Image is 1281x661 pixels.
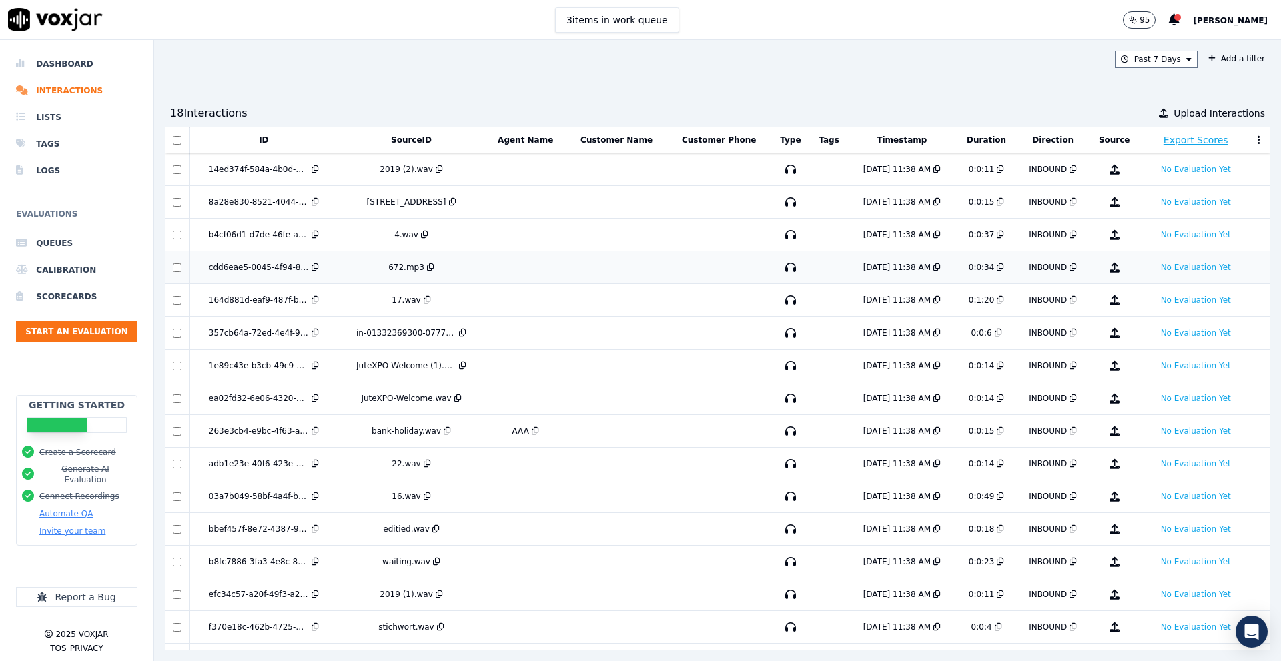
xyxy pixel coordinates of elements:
button: Export Scores [1164,133,1228,147]
button: No Evaluation Yet [1156,554,1236,570]
div: JuteXPO-Welcome (1).wav [356,360,456,371]
button: No Evaluation Yet [1156,325,1236,341]
button: No Evaluation Yet [1156,292,1236,308]
div: cdd6eae5-0045-4f94-8555-de9ecd718479 [209,262,309,273]
div: ea02fd32-6e06-4320-99e5-31b3b6f5f8e7 [209,393,309,404]
img: voxjar logo [8,8,103,31]
div: INBOUND [1029,491,1067,502]
div: 0:0:11 [969,589,995,600]
div: 0:0:14 [969,458,995,469]
div: 4.wav [394,229,418,240]
div: [DATE] 11:38 AM [863,426,931,436]
button: Connect Recordings [39,491,119,502]
div: INBOUND [1029,393,1067,404]
div: 164d881d-eaf9-487f-b1ea-34c778c6716d [209,295,309,305]
button: TOS [50,643,66,654]
a: Interactions [16,77,137,104]
button: Automate QA [39,508,93,519]
div: INBOUND [1029,524,1067,534]
div: [DATE] 11:38 AM [863,589,931,600]
div: 263e3cb4-e9bc-4f63-a54d-28c4f97a5986 [209,426,309,436]
div: efc34c57-a20f-49f3-a27e-83a94164539f [209,589,309,600]
button: No Evaluation Yet [1156,161,1236,177]
button: SourceID [391,135,432,145]
div: [DATE] 11:38 AM [863,458,931,469]
button: No Evaluation Yet [1156,619,1236,635]
button: Upload Interactions [1159,107,1265,120]
a: Tags [16,131,137,157]
a: Queues [16,230,137,257]
h6: Evaluations [16,206,137,230]
div: 0:1:20 [969,295,995,305]
div: 18 Interaction s [170,105,248,121]
div: INBOUND [1029,229,1067,240]
button: No Evaluation Yet [1156,456,1236,472]
button: No Evaluation Yet [1156,259,1236,275]
button: No Evaluation Yet [1156,488,1236,504]
button: Start an Evaluation [16,321,137,342]
div: 357cb64a-72ed-4e4f-95eb-9a9f268a6367 [209,327,309,338]
button: No Evaluation Yet [1156,227,1236,243]
div: [DATE] 11:38 AM [863,197,931,207]
div: [STREET_ADDRESS] [367,197,446,207]
li: Logs [16,157,137,184]
div: 8a28e830-8521-4044-9245-c9a7494e2c88 [209,197,309,207]
div: 0:0:34 [969,262,995,273]
div: INBOUND [1029,426,1067,436]
li: Lists [16,104,137,131]
button: Duration [967,135,1006,145]
div: 2019 (2).wav [380,164,432,175]
button: 95 [1123,11,1169,29]
div: [DATE] 11:38 AM [863,262,931,273]
div: 0:0:23 [969,556,995,567]
div: [DATE] 11:38 AM [863,524,931,534]
div: bank-holiday.wav [372,426,441,436]
button: No Evaluation Yet [1156,423,1236,439]
button: 95 [1123,11,1156,29]
button: [PERSON_NAME] [1193,12,1281,28]
div: [DATE] 11:38 AM [863,327,931,338]
div: INBOUND [1029,360,1067,371]
div: 03a7b049-58bf-4a4f-be7d-7f315991c022 [209,491,309,502]
a: Calibration [16,257,137,283]
div: bbef457f-8e72-4387-9661-766dd1c186a9 [209,524,309,534]
button: No Evaluation Yet [1156,586,1236,602]
div: INBOUND [1029,262,1067,273]
div: 0:0:18 [969,524,995,534]
div: [DATE] 11:38 AM [863,622,931,632]
div: [DATE] 11:38 AM [863,360,931,371]
div: [DATE] 11:38 AM [863,295,931,305]
button: No Evaluation Yet [1156,358,1236,374]
div: [DATE] 11:38 AM [863,393,931,404]
button: Invite your team [39,526,105,536]
button: Source [1099,135,1130,145]
div: 0:0:37 [969,229,995,240]
div: INBOUND [1029,622,1067,632]
button: Tags [819,135,839,145]
div: INBOUND [1029,295,1067,305]
button: No Evaluation Yet [1156,390,1236,406]
div: INBOUND [1029,164,1067,175]
button: Privacy [70,643,103,654]
div: 0:0:11 [969,164,995,175]
div: f370e18c-462b-4725-8b3c-eb95b521e36d [209,622,309,632]
div: INBOUND [1029,589,1067,600]
div: 0:0:49 [969,491,995,502]
button: Agent Name [498,135,553,145]
button: Type [780,135,801,145]
div: 0:0:15 [969,197,995,207]
button: Past 7 Days [1115,51,1198,68]
button: ID [259,135,268,145]
a: Dashboard [16,51,137,77]
button: Generate AI Evaluation [39,464,131,485]
div: [DATE] 11:38 AM [863,491,931,502]
div: editied.wav [383,524,429,534]
div: 14ed374f-584a-4b0d-8aae-003fced77df4 [209,164,309,175]
h2: Getting Started [29,398,125,412]
a: Scorecards [16,283,137,310]
div: 0:0:14 [969,360,995,371]
div: 672.mp3 [388,262,424,273]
